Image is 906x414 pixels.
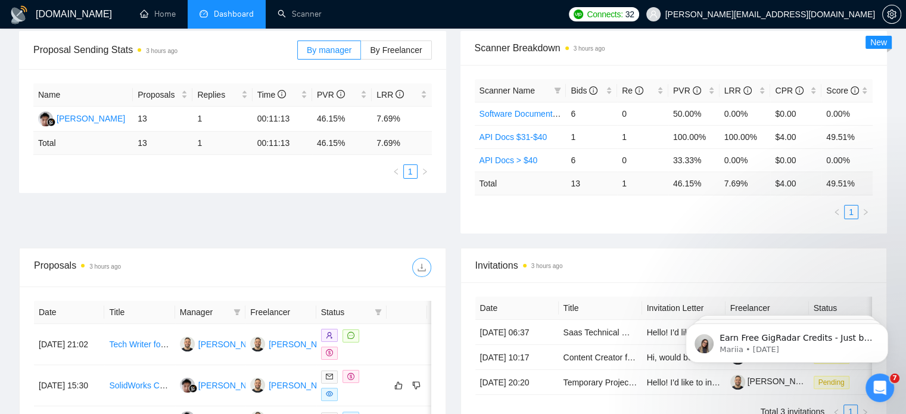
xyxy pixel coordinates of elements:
li: Previous Page [389,164,403,179]
iframe: Intercom notifications message [668,298,906,382]
span: 32 [625,8,634,21]
td: 46.15% [312,107,372,132]
td: [DATE] 21:02 [34,324,104,365]
img: RP [180,378,195,393]
a: 1 [404,165,417,178]
td: 1 [566,125,617,148]
span: mail [326,373,333,380]
td: 100.00% [720,125,771,148]
span: Time [257,90,286,99]
td: 1 [617,172,668,195]
a: RP[PERSON_NAME] [180,380,267,390]
span: dislike [412,381,421,390]
span: info-circle [851,86,859,95]
button: dislike [409,378,424,393]
span: eye [326,390,333,397]
img: CF [250,337,265,351]
td: 0 [617,148,668,172]
th: Status [809,297,892,320]
td: 0.00% [821,148,873,172]
span: filter [552,82,563,99]
td: 46.15 % [312,132,372,155]
span: dashboard [200,10,208,18]
th: Date [34,301,104,324]
td: 7.69 % [720,172,771,195]
td: 0.00% [720,102,771,125]
span: setting [883,10,901,19]
td: [DATE] 15:30 [34,365,104,406]
td: Total [33,132,133,155]
span: Connects: [587,8,622,21]
span: message [347,332,354,339]
span: dollar [326,349,333,356]
a: API Docs $31-$40 [480,132,547,142]
td: 49.51% [821,125,873,148]
span: Earn Free GigRadar Credits - Just by Sharing Your Story! 💬 Want more credits for sending proposal... [52,35,206,328]
a: Software Documentation [480,109,571,119]
span: Status [321,306,370,319]
button: left [389,164,403,179]
span: Hi, would be happy to chat about this opportunity [647,353,827,362]
td: 13 [566,172,617,195]
div: [PERSON_NAME] [269,379,337,392]
li: Previous Page [830,205,844,219]
td: Saas Technical Writer [559,320,642,345]
span: info-circle [278,90,286,98]
td: 0.00% [821,102,873,125]
td: 49.51 % [821,172,873,195]
td: 0.00% [720,148,771,172]
span: filter [375,309,382,316]
span: like [394,381,403,390]
td: 13 [133,107,192,132]
a: CF[PERSON_NAME] [250,339,337,348]
img: CF [180,337,195,351]
td: 1 [617,125,668,148]
div: [PERSON_NAME] [198,379,267,392]
li: Next Page [418,164,432,179]
span: user-add [326,332,333,339]
a: RP[PERSON_NAME] [38,113,125,123]
span: Dashboard [214,9,254,19]
span: PVR [317,90,345,99]
img: logo [10,5,29,24]
span: Proposals [138,88,179,101]
td: $0.00 [770,148,821,172]
span: Pending [814,376,849,389]
td: Temporary Project Manager for Footwear Company [559,370,642,395]
th: Invitation Letter [642,297,726,320]
th: Name [33,83,133,107]
th: Freelancer [245,301,316,324]
span: filter [233,309,241,316]
div: [PERSON_NAME] [198,338,267,351]
a: 1 [845,206,858,219]
span: LRR [724,86,752,95]
button: download [412,258,431,277]
th: Freelancer [726,297,809,320]
a: setting [882,10,901,19]
img: RP [38,111,53,126]
td: $4.00 [770,125,821,148]
td: SolidWorks Composer Specialist for Technical Documentation [104,365,175,406]
button: left [830,205,844,219]
td: 33.33% [668,148,720,172]
td: Content Creator for Data Infrastructure / Cloud [559,345,642,370]
span: CPR [775,86,803,95]
span: right [421,168,428,175]
time: 3 hours ago [574,45,605,52]
span: filter [372,303,384,321]
td: 50.00% [668,102,720,125]
a: Content Creator for Data Infrastructure / Cloud [563,353,735,362]
span: filter [231,303,243,321]
td: 46.15 % [668,172,720,195]
a: homeHome [140,9,176,19]
span: Re [622,86,643,95]
button: setting [882,5,901,24]
time: 3 hours ago [146,48,178,54]
td: [DATE] 10:17 [475,345,559,370]
span: right [862,208,869,216]
img: c19XLmcAaUyE9YycPbSzpZPd2PgtMd-FraBXnkcQxUjRPkypxg5ZkPR_xSq_QJIOqG [730,375,745,390]
span: By Freelancer [370,45,422,55]
td: 100.00% [668,125,720,148]
li: 1 [403,164,418,179]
